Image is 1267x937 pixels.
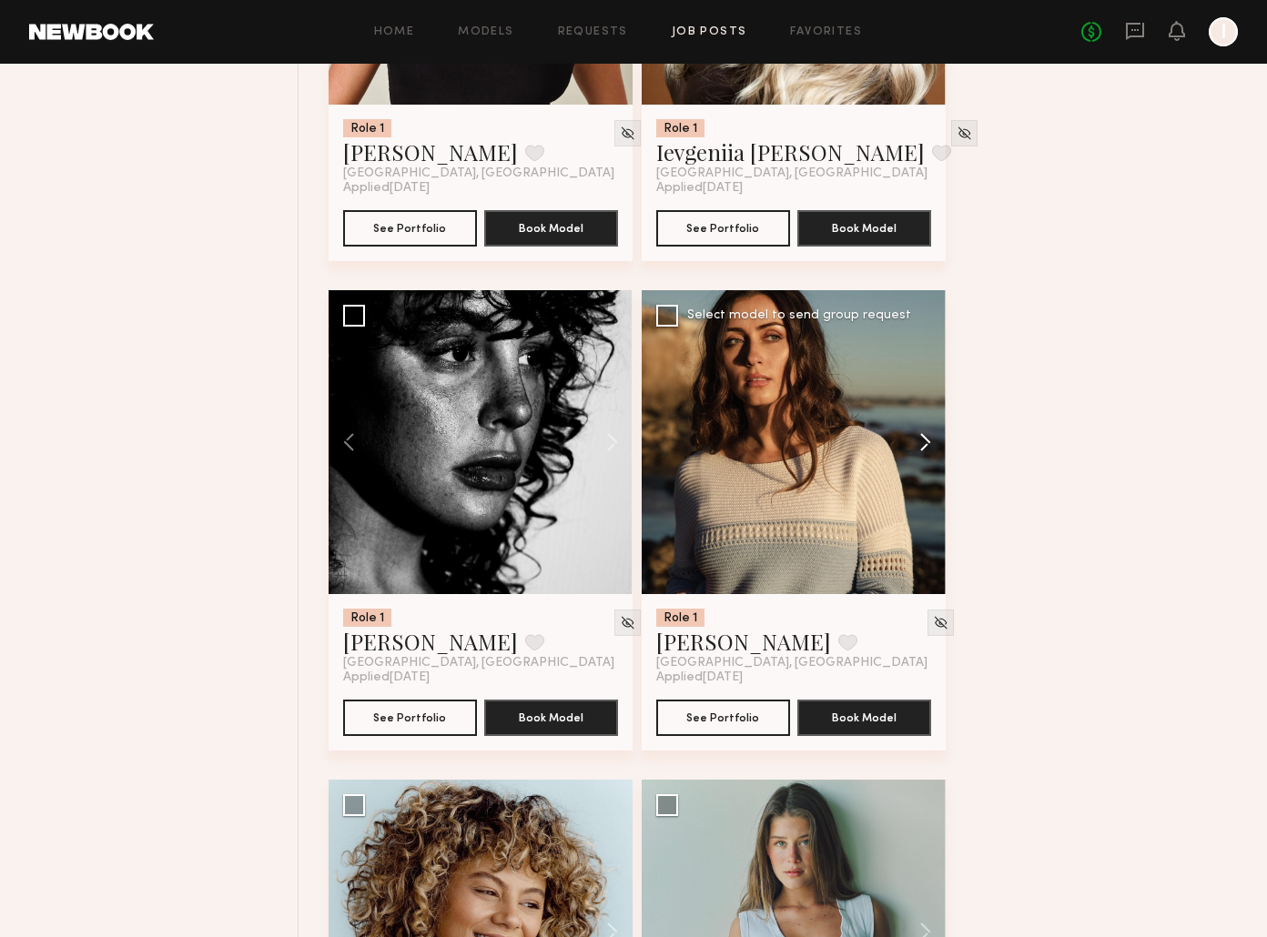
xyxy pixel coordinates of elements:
[620,615,635,630] img: Unhide Model
[656,181,931,196] div: Applied [DATE]
[797,219,931,235] a: Book Model
[790,26,862,38] a: Favorites
[1209,17,1238,46] a: I
[687,309,911,322] div: Select model to send group request
[957,126,972,141] img: Unhide Model
[343,210,477,247] button: See Portfolio
[656,119,704,137] div: Role 1
[620,126,635,141] img: Unhide Model
[656,609,704,627] div: Role 1
[484,219,618,235] a: Book Model
[343,119,391,137] div: Role 1
[343,609,391,627] div: Role 1
[797,709,931,724] a: Book Model
[933,615,948,630] img: Unhide Model
[656,137,925,166] a: Ievgeniia [PERSON_NAME]
[558,26,628,38] a: Requests
[797,700,931,736] button: Book Model
[343,627,518,656] a: [PERSON_NAME]
[484,210,618,247] button: Book Model
[484,700,618,736] button: Book Model
[343,670,618,685] div: Applied [DATE]
[343,656,614,670] span: [GEOGRAPHIC_DATA], [GEOGRAPHIC_DATA]
[656,656,927,670] span: [GEOGRAPHIC_DATA], [GEOGRAPHIC_DATA]
[656,166,927,181] span: [GEOGRAPHIC_DATA], [GEOGRAPHIC_DATA]
[656,210,790,247] button: See Portfolio
[458,26,513,38] a: Models
[343,181,618,196] div: Applied [DATE]
[343,137,518,166] a: [PERSON_NAME]
[797,210,931,247] button: Book Model
[656,627,831,656] a: [PERSON_NAME]
[656,670,931,685] div: Applied [DATE]
[343,700,477,736] button: See Portfolio
[374,26,415,38] a: Home
[484,709,618,724] a: Book Model
[656,700,790,736] button: See Portfolio
[343,166,614,181] span: [GEOGRAPHIC_DATA], [GEOGRAPHIC_DATA]
[672,26,747,38] a: Job Posts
